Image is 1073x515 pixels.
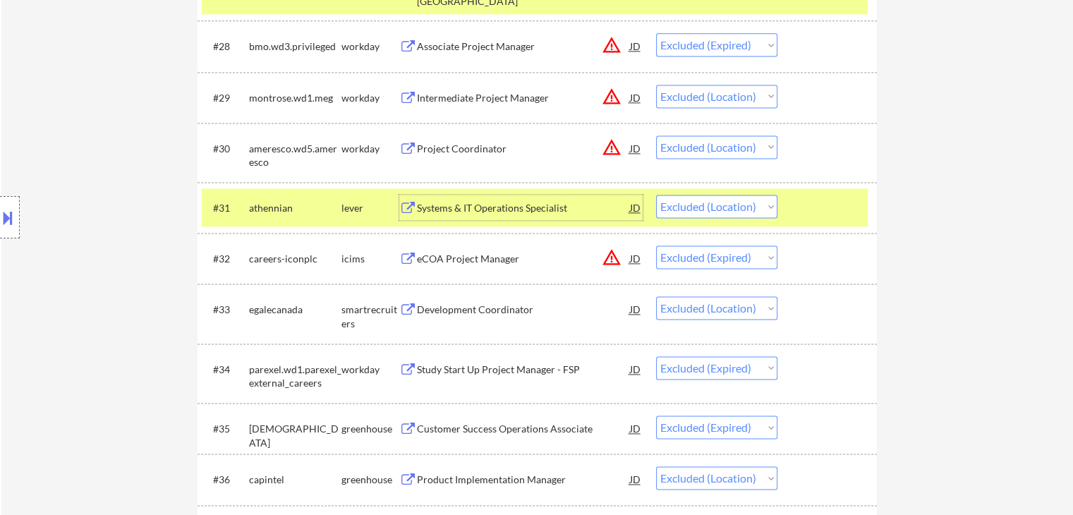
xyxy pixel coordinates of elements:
div: parexel.wd1.parexel_external_careers [249,363,341,390]
div: Product Implementation Manager [417,473,630,487]
div: eCOA Project Manager [417,252,630,266]
div: JD [629,296,643,322]
div: #34 [213,363,238,377]
div: #28 [213,40,238,54]
div: JD [629,33,643,59]
div: Associate Project Manager [417,40,630,54]
div: workday [341,363,399,377]
div: Systems & IT Operations Specialist [417,201,630,215]
div: greenhouse [341,422,399,436]
div: ameresco.wd5.ameresco [249,142,341,169]
div: Intermediate Project Manager [417,91,630,105]
button: warning_amber [602,35,622,55]
div: montrose.wd1.meg [249,91,341,105]
div: JD [629,135,643,161]
div: JD [629,466,643,492]
div: workday [341,91,399,105]
div: workday [341,142,399,156]
div: JD [629,356,643,382]
div: JD [629,416,643,441]
div: capintel [249,473,341,487]
div: Study Start Up Project Manager - FSP [417,363,630,377]
div: JD [629,246,643,271]
div: egalecanada [249,303,341,317]
div: [DEMOGRAPHIC_DATA] [249,422,341,449]
div: bmo.wd3.privileged [249,40,341,54]
div: JD [629,195,643,220]
div: #35 [213,422,238,436]
button: warning_amber [602,248,622,267]
div: Development Coordinator [417,303,630,317]
button: warning_amber [602,138,622,157]
div: Project Coordinator [417,142,630,156]
div: greenhouse [341,473,399,487]
div: smartrecruiters [341,303,399,330]
div: athennian [249,201,341,215]
div: #36 [213,473,238,487]
div: careers-iconplc [249,252,341,266]
div: lever [341,201,399,215]
button: warning_amber [602,87,622,107]
div: Customer Success Operations Associate [417,422,630,436]
div: JD [629,85,643,110]
div: icims [341,252,399,266]
div: workday [341,40,399,54]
